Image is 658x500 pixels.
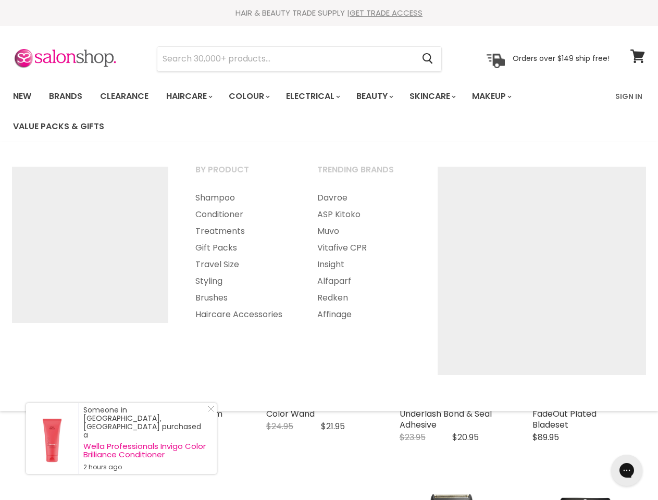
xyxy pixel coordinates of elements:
a: By Product [182,161,302,187]
span: $21.95 [321,420,345,432]
a: Makeup [464,85,518,107]
iframe: Gorgias live chat messenger [606,451,648,490]
div: Someone in [GEOGRAPHIC_DATA], [GEOGRAPHIC_DATA] purchased a [83,406,206,471]
svg: Close Icon [208,406,214,412]
a: [PERSON_NAME] F32 FadeOut Plated Bladeset [532,397,618,431]
a: Davroe [304,190,424,206]
a: Clearance [92,85,156,107]
a: Beauty [349,85,400,107]
ul: Main menu [5,81,609,142]
span: $24.95 [266,420,293,432]
a: ASP Kitoko [304,206,424,223]
a: Colour [221,85,276,107]
a: [PERSON_NAME] Duo Underlash Bond & Seal Adhesive [400,397,492,431]
a: GET TRADE ACCESS [350,7,423,18]
form: Product [157,46,442,71]
a: Styling [182,273,302,290]
a: Redken [304,290,424,306]
a: New [5,85,39,107]
a: Gift Packs [182,240,302,256]
a: Close Notification [204,406,214,416]
a: Insight [304,256,424,273]
span: $23.95 [400,431,426,443]
a: Muvo [304,223,424,240]
a: Skincare [402,85,462,107]
a: Haircare Accessories [182,306,302,323]
a: Vitafive CPR [304,240,424,256]
a: Trending Brands [304,161,424,187]
a: Brands [41,85,90,107]
input: Search [157,47,414,71]
a: Visit product page [26,403,78,474]
small: 2 hours ago [83,463,206,471]
a: Brushes [182,290,302,306]
p: Orders over $149 ship free! [513,54,610,63]
ul: Main menu [182,190,302,323]
a: Electrical [278,85,346,107]
a: Wella Professionals Invigo Color Brilliance Conditioner [83,442,206,459]
a: Affinage [304,306,424,323]
a: Shampoo [182,190,302,206]
a: Value Packs & Gifts [5,116,112,137]
ul: Main menu [304,190,424,323]
a: Conditioner [182,206,302,223]
a: Haircare [158,85,219,107]
button: Search [414,47,441,71]
span: $89.95 [532,431,559,443]
a: Alfaparf [304,273,424,290]
span: $20.95 [452,431,479,443]
a: Treatments [182,223,302,240]
a: Travel Size [182,256,302,273]
a: Sign In [609,85,649,107]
